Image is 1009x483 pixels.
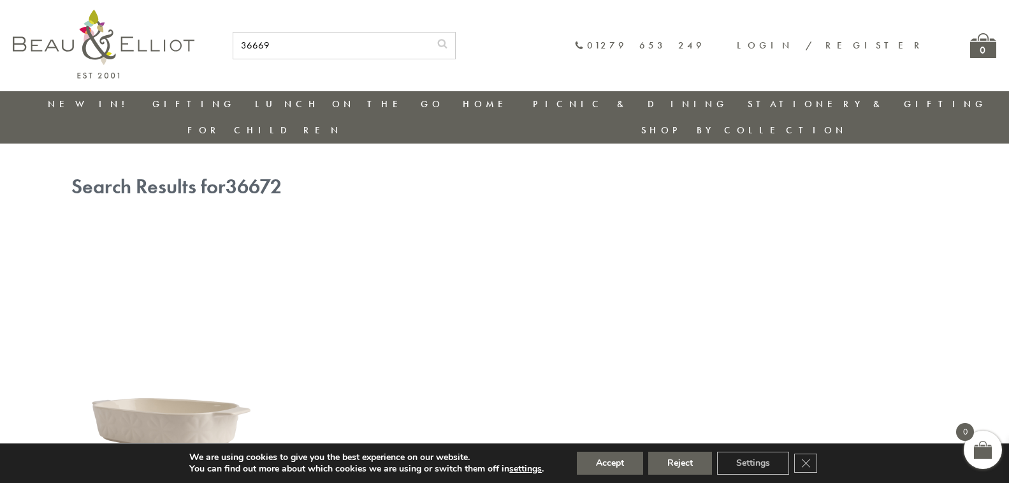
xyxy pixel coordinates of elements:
a: Home [463,98,514,110]
a: 0 [970,33,996,58]
input: SEARCH [233,33,430,59]
button: settings [509,463,542,475]
button: Accept [577,452,643,475]
a: Login / Register [737,39,926,52]
a: Stationery & Gifting [748,98,987,110]
img: Carnaby ceramic embossed small oven dish Ivory [71,225,269,480]
button: Reject [648,452,712,475]
a: Picnic & Dining [533,98,728,110]
p: You can find out more about which cookies we are using or switch them off in . [189,463,544,475]
a: New in! [48,98,133,110]
span: 0 [956,423,974,441]
a: Shop by collection [641,124,847,137]
img: logo [13,10,194,78]
a: Gifting [152,98,235,110]
a: Lunch On The Go [255,98,444,110]
h1: Search Results for [71,175,938,199]
a: 01279 653 249 [574,40,705,51]
a: For Children [187,124,342,137]
p: We are using cookies to give you the best experience on our website. [189,452,544,463]
span: 36672 [226,174,282,200]
button: Close GDPR Cookie Banner [794,454,817,473]
button: Settings [717,452,789,475]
